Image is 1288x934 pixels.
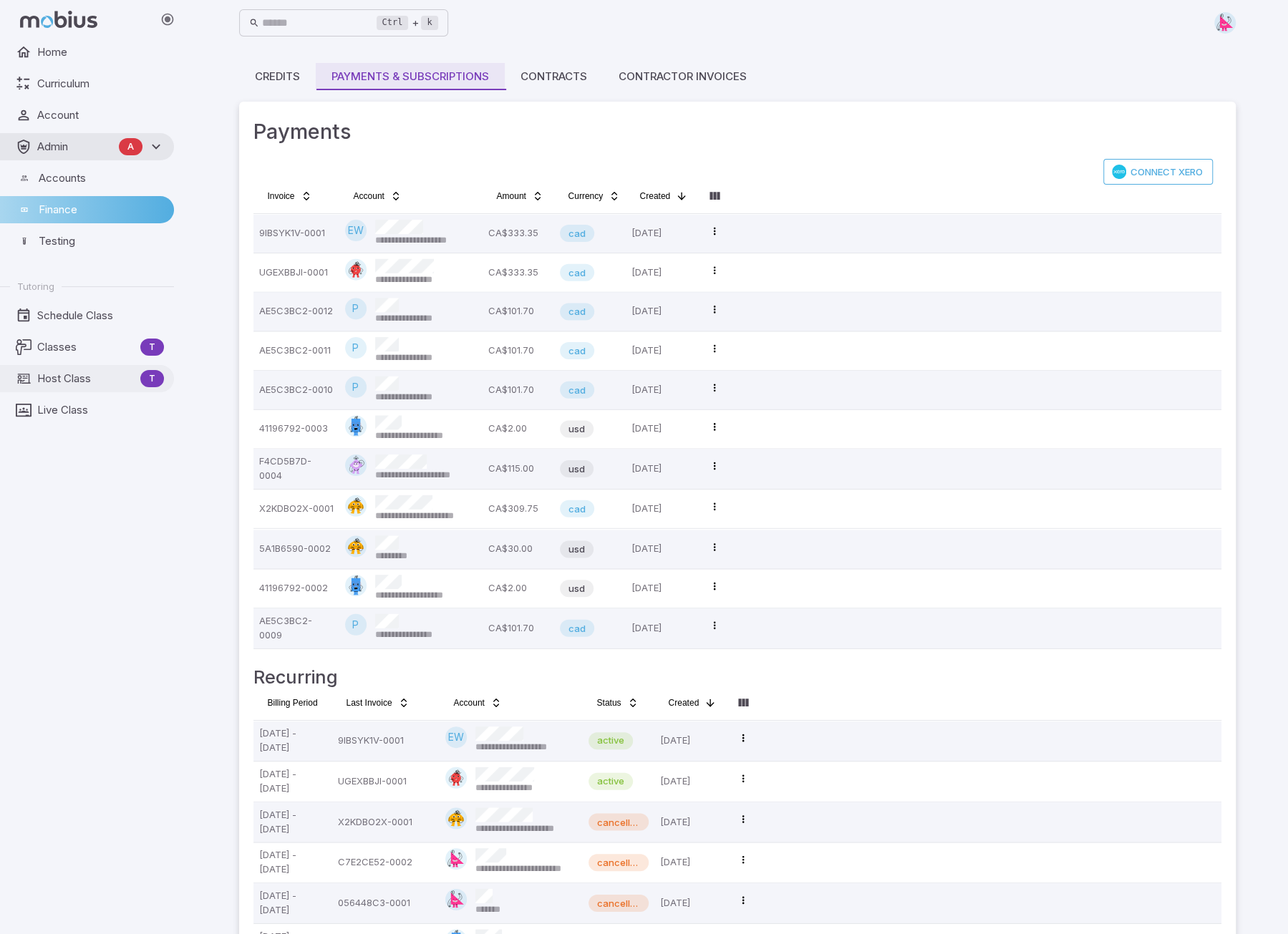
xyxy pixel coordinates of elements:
[345,259,367,281] img: circle.svg
[259,726,326,755] p: [DATE] - [DATE]
[259,614,334,643] p: AE5C3BC2-0009
[488,415,548,442] p: CA$2.00
[560,383,594,397] span: cad
[39,170,164,186] span: Accounts
[589,896,649,910] span: cancelled
[259,298,334,325] p: AE5C3BC2-0012
[345,575,367,596] img: rectangle.svg
[37,339,135,355] span: Classes
[345,614,367,636] div: P
[488,337,548,364] p: CA$101.70
[259,454,334,483] p: F4CD5B7D-0004
[253,663,1221,691] h4: Recurring
[660,808,720,837] p: [DATE]
[631,185,697,208] button: Created
[347,697,392,709] span: Last Invoice
[338,808,434,837] p: X2KDBO2X-0001
[345,454,367,476] img: diamond.svg
[488,454,548,483] p: CA$115.00
[488,535,548,563] p: CA$30.00
[589,774,633,789] span: active
[377,16,409,30] kbd: Ctrl
[445,726,467,748] div: EW
[488,298,548,325] p: CA$101.70
[37,402,164,418] span: Live Class
[631,495,692,522] p: [DATE]
[488,185,552,208] button: Amount
[259,415,334,442] p: 41196792-0003
[1103,159,1213,185] a: Connect Xero
[520,69,587,84] div: Contracts
[660,691,725,714] button: Created
[338,767,434,796] p: UGEXBBJI-0001
[259,691,326,714] button: Billing Period
[660,889,720,918] p: [DATE]
[259,220,334,247] p: 9IBSYK1V-0001
[259,337,334,364] p: AE5C3BC2-0011
[259,185,321,208] button: Invoice
[560,462,594,476] span: usd
[338,889,434,918] p: 056448C3-0001
[560,621,594,636] span: cad
[732,691,755,714] button: Column visibility
[703,185,726,208] button: Column visibility
[660,726,720,755] p: [DATE]
[37,139,113,155] span: Admin
[488,575,548,602] p: CA$2.00
[568,190,604,202] span: Currency
[631,376,692,404] p: [DATE]
[445,808,467,830] img: semi-circle.svg
[345,185,410,208] button: Account
[560,226,594,240] span: cad
[445,767,467,789] img: circle.svg
[488,495,548,522] p: CA$309.75
[345,535,367,557] img: semi-circle.svg
[560,542,594,556] span: usd
[345,415,367,437] img: rectangle.svg
[631,454,692,483] p: [DATE]
[259,808,326,837] p: [DATE] - [DATE]
[560,304,594,318] span: cad
[259,767,326,796] p: [DATE] - [DATE]
[37,371,135,386] span: Host Class
[445,889,467,910] img: right-triangle.svg
[631,614,692,643] p: [DATE]
[259,889,326,918] p: [DATE] - [DATE]
[39,202,164,218] span: Finance
[560,422,594,436] span: usd
[597,697,621,709] span: Status
[669,697,699,709] span: Created
[338,848,434,877] p: C7E2CE52-0002
[345,220,367,241] div: EW
[660,848,720,877] p: [DATE]
[560,266,594,280] span: cad
[660,767,720,796] p: [DATE]
[37,107,164,123] span: Account
[560,581,594,595] span: usd
[253,116,1221,147] h3: Payments
[488,376,548,404] p: CA$101.70
[589,815,649,830] span: cancelled
[631,337,692,364] p: [DATE]
[140,371,164,386] span: T
[37,308,164,324] span: Schedule Class
[37,76,164,92] span: Curriculum
[345,298,367,319] div: P
[631,575,692,602] p: [DATE]
[619,69,747,84] div: Contractor Invoices
[259,575,334,602] p: 41196792-0002
[119,140,142,154] span: A
[259,259,334,286] p: UGEXBBJI-0001
[37,44,164,60] span: Home
[338,726,434,755] p: 9IBSYK1V-0001
[631,220,692,247] p: [DATE]
[345,376,367,398] div: P
[331,69,489,84] div: Payments & Subscriptions
[17,280,54,293] span: Tutoring
[454,697,485,709] span: Account
[488,259,548,286] p: CA$333.35
[631,415,692,442] p: [DATE]
[140,340,164,354] span: T
[268,190,295,202] span: Invoice
[345,337,367,359] div: P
